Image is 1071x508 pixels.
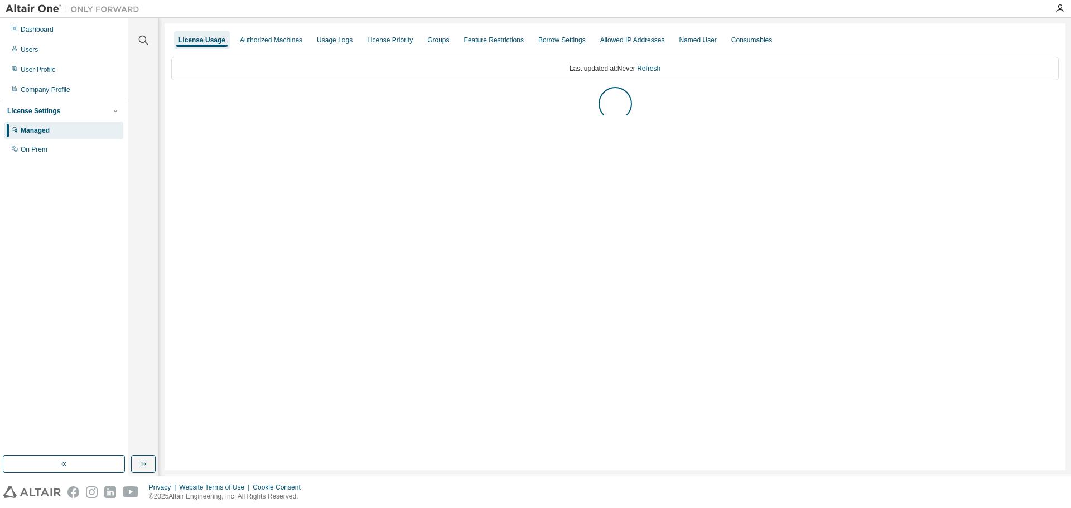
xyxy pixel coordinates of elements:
[7,107,60,115] div: License Settings
[104,486,116,498] img: linkedin.svg
[538,36,586,45] div: Borrow Settings
[21,145,47,154] div: On Prem
[179,483,253,492] div: Website Terms of Use
[679,36,716,45] div: Named User
[731,36,772,45] div: Consumables
[317,36,353,45] div: Usage Logs
[6,3,145,14] img: Altair One
[21,65,56,74] div: User Profile
[3,486,61,498] img: altair_logo.svg
[178,36,225,45] div: License Usage
[21,85,70,94] div: Company Profile
[253,483,307,492] div: Cookie Consent
[240,36,302,45] div: Authorized Machines
[21,45,38,54] div: Users
[367,36,413,45] div: License Priority
[427,36,449,45] div: Groups
[600,36,665,45] div: Allowed IP Addresses
[21,126,50,135] div: Managed
[464,36,524,45] div: Feature Restrictions
[149,483,179,492] div: Privacy
[171,57,1059,80] div: Last updated at: Never
[637,65,660,72] a: Refresh
[123,486,139,498] img: youtube.svg
[149,492,307,501] p: © 2025 Altair Engineering, Inc. All Rights Reserved.
[21,25,54,34] div: Dashboard
[86,486,98,498] img: instagram.svg
[67,486,79,498] img: facebook.svg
